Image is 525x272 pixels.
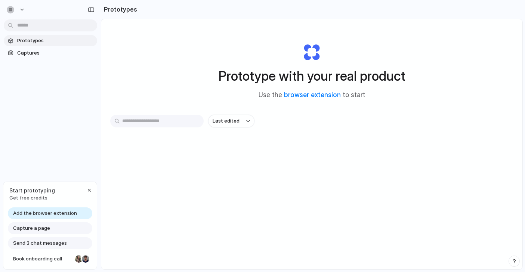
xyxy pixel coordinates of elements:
span: Send 3 chat messages [13,239,67,247]
span: Start prototyping [9,186,55,194]
div: Nicole Kubica [74,254,83,263]
button: Last edited [208,115,254,127]
span: Prototypes [17,37,94,44]
a: Captures [4,47,97,59]
span: Add the browser extension [13,210,77,217]
a: browser extension [284,91,341,99]
a: Prototypes [4,35,97,46]
span: Last edited [213,117,240,125]
span: Use the to start [259,90,365,100]
h2: Prototypes [101,5,137,14]
span: Capture a page [13,225,50,232]
div: Christian Iacullo [81,254,90,263]
a: Book onboarding call [8,253,92,265]
span: Captures [17,49,94,57]
span: Book onboarding call [13,255,72,263]
h1: Prototype with your real product [219,66,405,86]
span: Get free credits [9,194,55,202]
